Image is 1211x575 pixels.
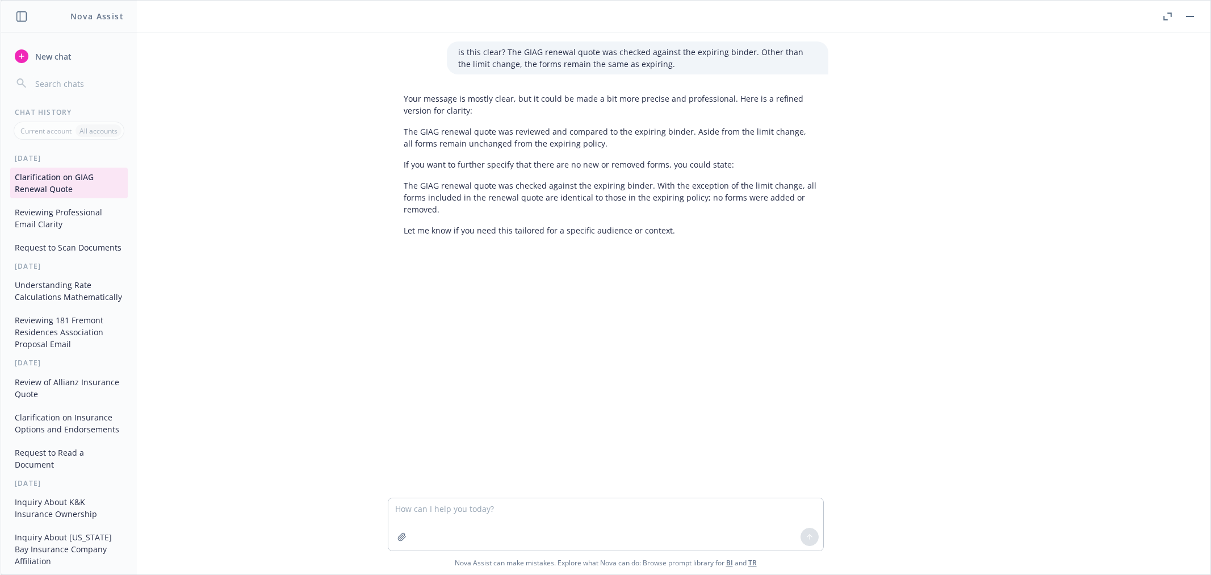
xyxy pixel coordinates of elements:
[20,126,72,136] p: Current account
[10,203,128,234] button: Reviewing Professional Email Clarity
[10,408,128,439] button: Clarification on Insurance Options and Endorsements
[10,276,128,306] button: Understanding Rate Calculations Mathematically
[726,558,733,568] a: BI
[404,159,817,170] p: If you want to further specify that there are no new or removed forms, you could state:
[1,358,137,368] div: [DATE]
[10,46,128,66] button: New chat
[33,51,72,63] span: New chat
[10,493,128,523] button: Inquiry About K&K Insurance Ownership
[404,224,817,236] p: Let me know if you need this tailored for a specific audience or context.
[1,107,137,117] div: Chat History
[70,10,124,22] h1: Nova Assist
[10,528,128,570] button: Inquiry About [US_STATE] Bay Insurance Company Affiliation
[458,46,817,70] p: is this clear? The GIAG renewal quote was checked against the expiring binder. Other than the lim...
[455,551,757,574] span: Nova Assist can make mistakes. Explore what Nova can do: Browse prompt library for and
[10,311,128,353] button: Reviewing 181 Fremont Residences Association Proposal Email
[404,180,817,215] p: The GIAG renewal quote was checked against the expiring binder. With the exception of the limit c...
[10,373,128,403] button: Review of Allianz Insurance Quote
[10,168,128,198] button: Clarification on GIAG Renewal Quote
[10,443,128,474] button: Request to Read a Document
[1,153,137,163] div: [DATE]
[404,126,817,149] p: The GIAG renewal quote was reviewed and compared to the expiring binder. Aside from the limit cha...
[33,76,123,91] input: Search chats
[79,126,118,136] p: All accounts
[1,261,137,271] div: [DATE]
[748,558,757,568] a: TR
[10,238,128,257] button: Request to Scan Documents
[404,93,817,116] p: Your message is mostly clear, but it could be made a bit more precise and professional. Here is a...
[1,478,137,488] div: [DATE]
